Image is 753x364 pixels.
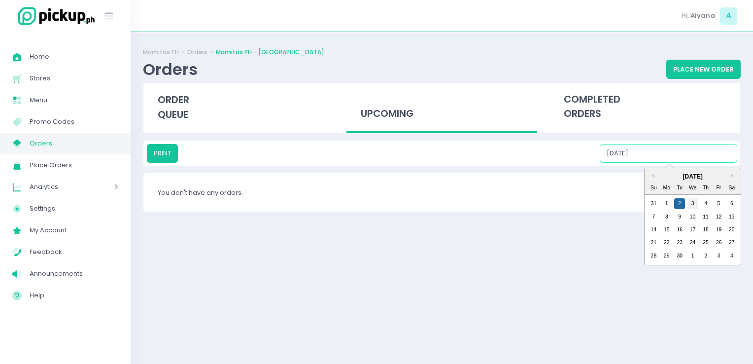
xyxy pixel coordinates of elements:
[682,11,689,21] span: Hi,
[12,5,96,27] img: logo
[713,198,724,209] div: day-5
[648,212,659,222] div: day-7
[687,237,698,248] div: day-24
[674,182,685,193] div: Tu
[726,182,737,193] div: Sa
[713,212,724,222] div: day-12
[187,48,207,57] a: Orders
[731,173,736,178] button: Next Month
[687,212,698,222] div: day-10
[648,198,659,209] div: day-31
[648,224,659,235] div: day-14
[30,50,118,63] span: Home
[713,251,724,261] div: day-3
[30,72,118,85] span: Stores
[726,251,737,261] div: day-4
[700,224,711,235] div: day-18
[30,94,118,107] span: Menu
[690,11,715,21] span: Aiyana
[30,224,118,237] span: My Account
[713,224,724,235] div: day-19
[30,202,118,215] span: Settings
[700,198,711,209] div: day-4
[720,7,737,25] span: A
[700,251,711,261] div: day-2
[726,224,737,235] div: day-20
[143,173,740,212] div: You don't have any orders.
[687,224,698,235] div: day-17
[666,60,741,78] button: Place New Order
[30,137,118,150] span: Orders
[645,172,741,181] div: [DATE]
[661,224,672,235] div: day-15
[713,237,724,248] div: day-26
[30,115,118,128] span: Promo Codes
[648,251,659,261] div: day-28
[700,237,711,248] div: day-25
[687,198,698,209] div: day-3
[713,182,724,193] div: Fr
[647,197,738,262] div: month-2025-09
[661,237,672,248] div: day-22
[726,212,737,222] div: day-13
[30,289,118,302] span: Help
[726,237,737,248] div: day-27
[346,83,537,134] div: upcoming
[30,267,118,280] span: Announcements
[549,83,740,131] div: completed orders
[700,212,711,222] div: day-11
[661,251,672,261] div: day-29
[648,237,659,248] div: day-21
[674,198,685,209] div: day-2
[30,159,118,172] span: Place Orders
[30,246,118,258] span: Feedback
[661,198,672,209] div: day-1
[726,198,737,209] div: day-6
[143,48,179,57] a: Mamitas PH
[158,93,189,121] span: order queue
[661,182,672,193] div: Mo
[216,48,324,57] a: Mamitas PH - [GEOGRAPHIC_DATA]
[661,212,672,222] div: day-8
[674,251,685,261] div: day-30
[30,181,86,193] span: Analytics
[687,182,698,193] div: We
[687,251,698,261] div: day-1
[650,173,654,178] button: Previous Month
[674,237,685,248] div: day-23
[674,224,685,235] div: day-16
[143,60,198,79] div: Orders
[648,182,659,193] div: Su
[147,144,178,163] button: PRINT
[674,212,685,222] div: day-9
[700,182,711,193] div: Th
